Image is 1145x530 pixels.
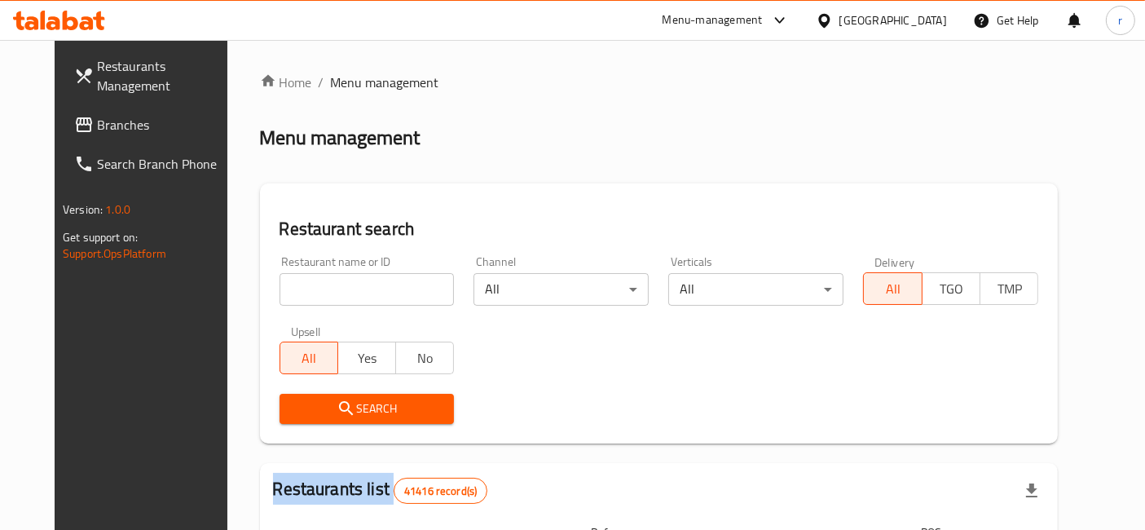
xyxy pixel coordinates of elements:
span: No [403,347,447,370]
a: Home [260,73,312,92]
button: No [395,342,454,374]
button: Search [280,394,455,424]
span: Yes [345,347,390,370]
a: Support.OpsPlatform [63,243,166,264]
span: 1.0.0 [105,199,130,220]
span: 41416 record(s) [394,484,487,499]
span: All [287,347,332,370]
span: Get support on: [63,227,138,248]
span: Version: [63,199,103,220]
button: TGO [922,272,980,305]
label: Delivery [874,256,915,267]
span: Branches [97,115,233,135]
h2: Restaurants list [273,477,488,504]
span: All [870,277,915,301]
h2: Restaurant search [280,217,1039,241]
span: Menu management [331,73,439,92]
span: Search [293,399,442,419]
div: All [668,273,843,306]
span: r [1118,11,1122,29]
h2: Menu management [260,125,421,151]
input: Search for restaurant name or ID.. [280,273,455,306]
span: Restaurants Management [97,56,233,95]
nav: breadcrumb [260,73,1059,92]
div: [GEOGRAPHIC_DATA] [839,11,947,29]
button: All [280,342,338,374]
div: Menu-management [663,11,763,30]
div: All [473,273,649,306]
li: / [319,73,324,92]
button: TMP [980,272,1038,305]
div: Total records count [394,478,487,504]
span: TGO [929,277,974,301]
a: Search Branch Phone [61,144,246,183]
div: Export file [1012,471,1051,510]
a: Restaurants Management [61,46,246,105]
a: Branches [61,105,246,144]
span: TMP [987,277,1032,301]
button: All [863,272,922,305]
label: Upsell [291,325,321,337]
span: Search Branch Phone [97,154,233,174]
button: Yes [337,342,396,374]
